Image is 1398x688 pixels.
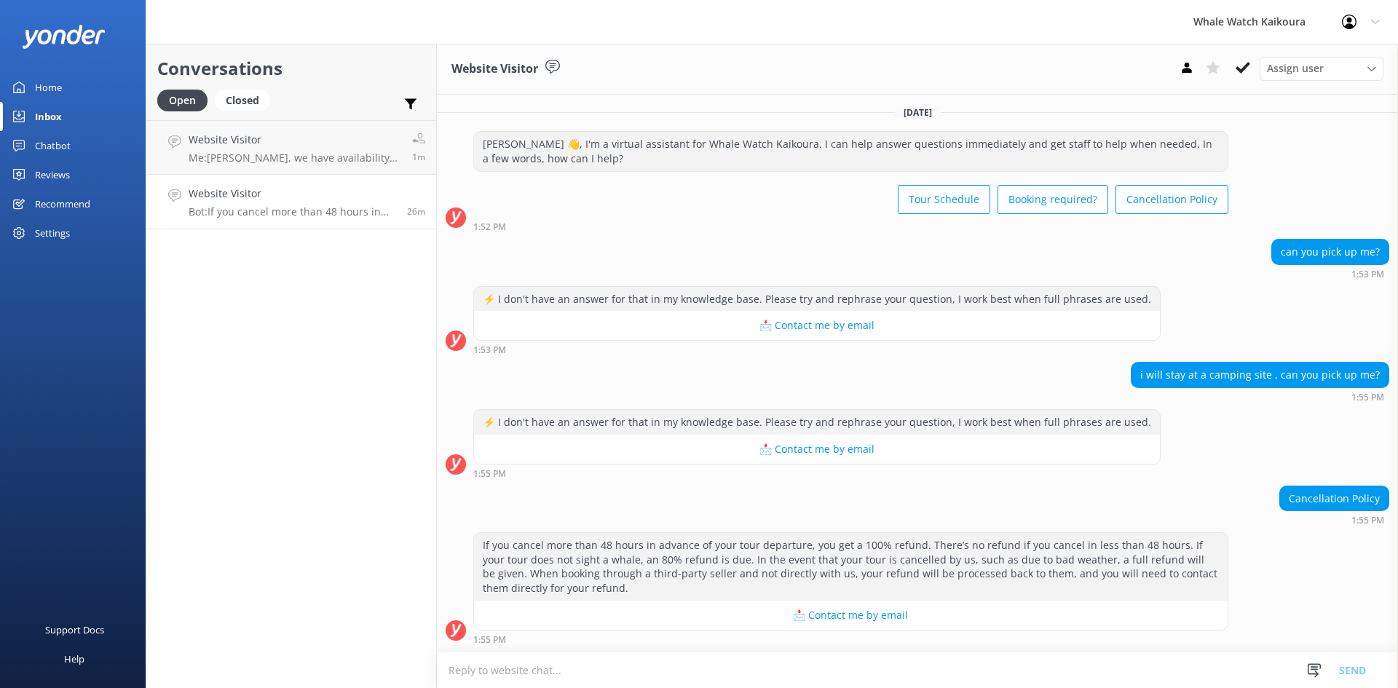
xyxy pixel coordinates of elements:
div: Sep 04 2025 01:53pm (UTC +12:00) Pacific/Auckland [473,344,1161,355]
div: Home [35,73,62,102]
strong: 1:55 PM [473,470,506,478]
button: 📩 Contact me by email [474,601,1228,630]
a: Open [157,92,215,108]
div: Assign User [1260,57,1383,80]
h4: Website Visitor [189,186,396,202]
div: Reviews [35,160,70,189]
div: Open [157,90,208,111]
button: 📩 Contact me by email [474,311,1160,340]
span: Sep 04 2025 02:20pm (UTC +12:00) Pacific/Auckland [412,151,425,163]
button: Booking required? [998,185,1108,214]
div: Support Docs [45,615,104,644]
div: Sep 04 2025 01:53pm (UTC +12:00) Pacific/Auckland [1271,269,1389,279]
div: Settings [35,218,70,248]
h4: Website Visitor [189,132,401,148]
h2: Conversations [157,55,425,82]
div: i will stay at a camping site , can you pick up me? [1132,363,1389,387]
img: yonder-white-logo.png [22,25,106,49]
strong: 1:52 PM [473,223,506,232]
strong: 1:55 PM [473,636,506,644]
button: Tour Schedule [898,185,990,214]
a: Website VisitorMe:[PERSON_NAME], we have availability at 10:30am for [DATE]. Please see our websi... [146,120,436,175]
a: Website VisitorBot:If you cancel more than 48 hours in advance of your tour departure, you get a ... [146,175,436,229]
strong: 1:53 PM [1351,270,1384,279]
div: Sep 04 2025 01:55pm (UTC +12:00) Pacific/Auckland [473,634,1228,644]
div: Cancellation Policy [1280,486,1389,511]
div: ⚡ I don't have an answer for that in my knowledge base. Please try and rephrase your question, I ... [474,287,1160,312]
div: Sep 04 2025 01:55pm (UTC +12:00) Pacific/Auckland [1131,392,1389,402]
div: Help [64,644,84,673]
div: Chatbot [35,131,71,160]
a: Closed [215,92,277,108]
div: Sep 04 2025 01:55pm (UTC +12:00) Pacific/Auckland [1279,515,1389,525]
div: If you cancel more than 48 hours in advance of your tour departure, you get a 100% refund. There’... [474,533,1228,600]
div: ⚡ I don't have an answer for that in my knowledge base. Please try and rephrase your question, I ... [474,410,1160,435]
div: Sep 04 2025 01:52pm (UTC +12:00) Pacific/Auckland [473,221,1228,232]
div: Recommend [35,189,90,218]
strong: 1:55 PM [1351,393,1384,402]
div: Inbox [35,102,62,131]
span: Assign user [1267,60,1324,76]
strong: 1:53 PM [473,346,506,355]
p: Me: [PERSON_NAME], we have availability at 10:30am for [DATE]. Please see our website for our liv... [189,151,401,165]
strong: 1:55 PM [1351,516,1384,525]
div: can you pick up me? [1272,240,1389,264]
button: 📩 Contact me by email [474,435,1160,464]
div: [PERSON_NAME] 👋, I'm a virtual assistant for Whale Watch Kaikoura. I can help answer questions im... [474,132,1228,170]
div: Closed [215,90,270,111]
button: Cancellation Policy [1115,185,1228,214]
div: Sep 04 2025 01:55pm (UTC +12:00) Pacific/Auckland [473,468,1161,478]
span: Sep 04 2025 01:55pm (UTC +12:00) Pacific/Auckland [407,205,425,218]
p: Bot: If you cancel more than 48 hours in advance of your tour departure, you get a 100% refund. T... [189,205,396,218]
span: [DATE] [895,106,941,119]
h3: Website Visitor [451,60,538,79]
